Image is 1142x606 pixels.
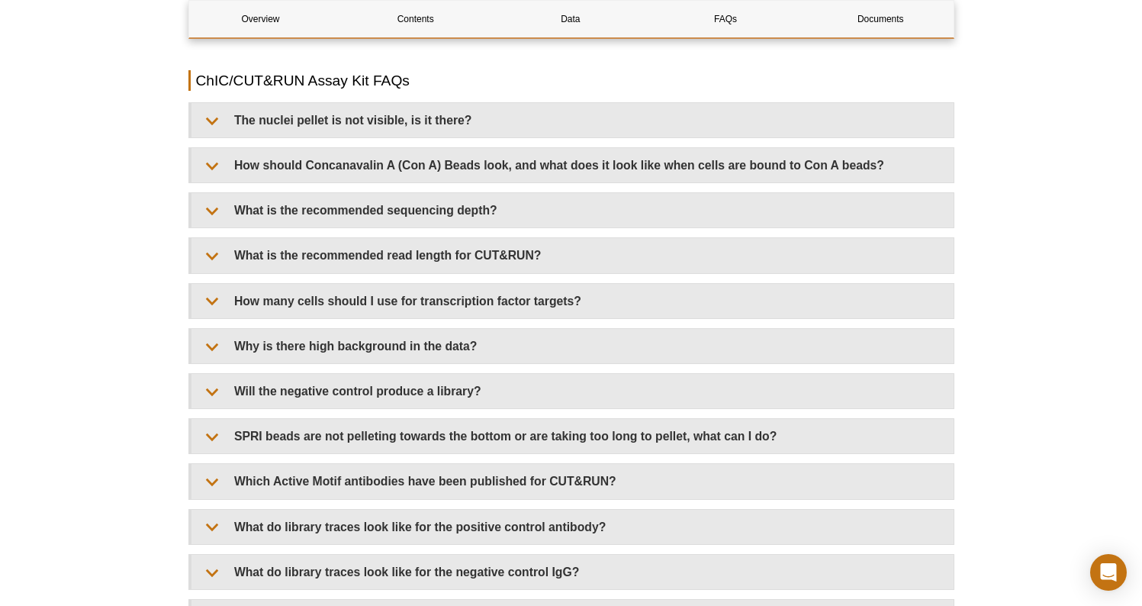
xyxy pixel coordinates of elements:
a: Contents [344,1,487,37]
summary: What is the recommended sequencing depth? [191,193,954,227]
summary: Why is there high background in the data? [191,329,954,363]
summary: What do library traces look like for the positive control antibody? [191,510,954,544]
summary: How many cells should I use for transcription factor targets? [191,284,954,318]
summary: The nuclei pellet is not visible, is it there? [191,103,954,137]
summary: What do library traces look like for the negative control IgG? [191,555,954,589]
summary: Which Active Motif antibodies have been published for CUT&RUN? [191,464,954,498]
div: Open Intercom Messenger [1090,554,1127,591]
a: Overview [189,1,333,37]
summary: SPRI beads are not pelleting towards the bottom or are taking too long to pellet, what can I do? [191,419,954,453]
summary: What is the recommended read length for CUT&RUN? [191,238,954,272]
summary: How should Concanavalin A (Con A) Beads look, and what does it look like when cells are bound to ... [191,148,954,182]
h2: ChIC/CUT&RUN Assay Kit FAQs [188,70,954,91]
a: Data [499,1,642,37]
a: FAQs [654,1,797,37]
summary: Will the negative control produce a library? [191,374,954,408]
a: Documents [809,1,952,37]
